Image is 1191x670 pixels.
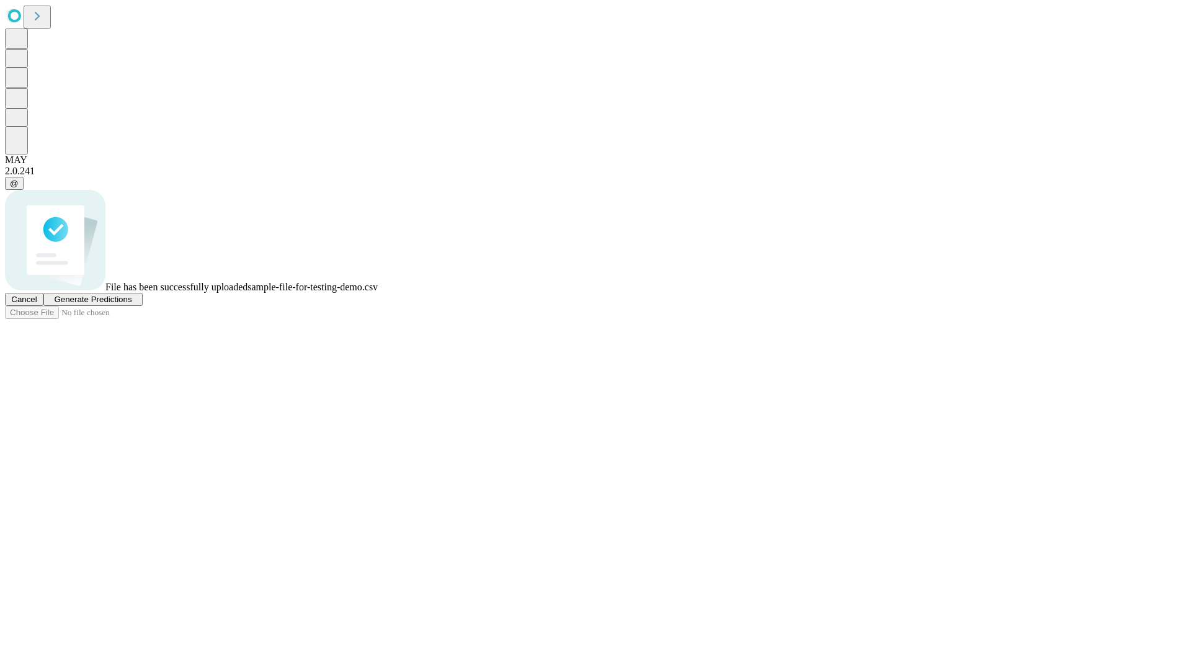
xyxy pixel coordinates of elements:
span: File has been successfully uploaded [105,282,248,292]
span: Cancel [11,295,37,304]
button: Cancel [5,293,43,306]
span: @ [10,179,19,188]
button: @ [5,177,24,190]
div: 2.0.241 [5,166,1186,177]
span: Generate Predictions [54,295,132,304]
button: Generate Predictions [43,293,143,306]
div: MAY [5,154,1186,166]
span: sample-file-for-testing-demo.csv [248,282,378,292]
